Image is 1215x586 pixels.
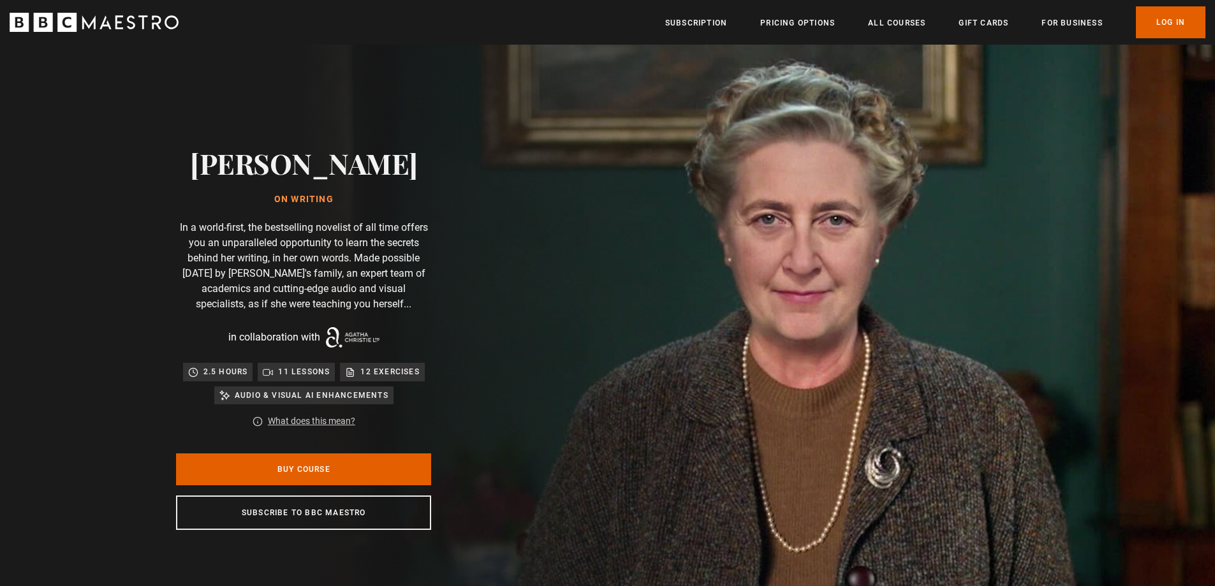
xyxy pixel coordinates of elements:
a: Pricing Options [760,17,835,29]
a: What does this mean? [268,414,355,428]
p: 2.5 hours [203,365,248,378]
a: Gift Cards [959,17,1008,29]
p: in collaboration with [228,330,320,345]
h2: [PERSON_NAME] [190,147,418,179]
p: 11 lessons [278,365,330,378]
a: Subscribe to BBC Maestro [176,495,431,530]
a: For business [1042,17,1102,29]
h1: On writing [190,194,418,205]
p: Audio & visual AI enhancements [235,389,388,402]
a: Log In [1136,6,1205,38]
svg: BBC Maestro [10,13,179,32]
p: In a world-first, the bestselling novelist of all time offers you an unparalleled opportunity to ... [176,220,431,312]
a: All Courses [868,17,925,29]
a: Buy Course [176,453,431,485]
nav: Primary [665,6,1205,38]
p: 12 exercises [360,365,419,378]
a: Subscription [665,17,727,29]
